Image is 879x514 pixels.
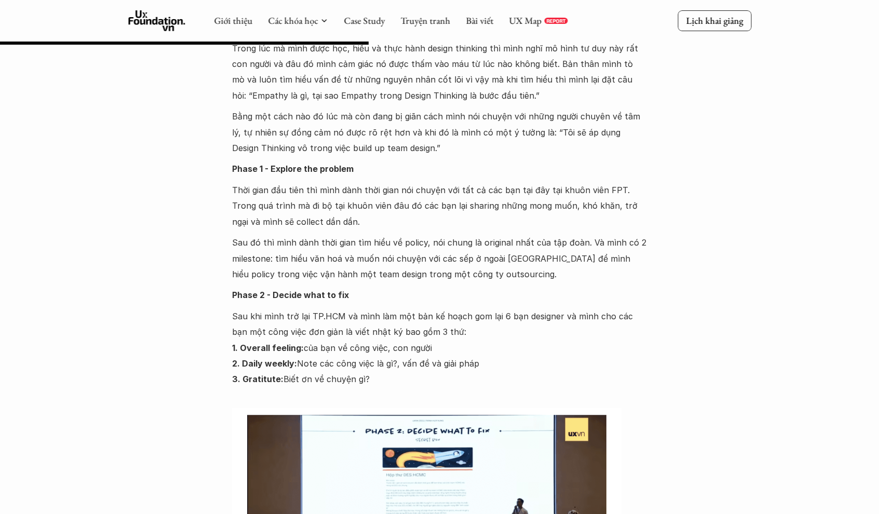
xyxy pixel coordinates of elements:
p: Bằng một cách nào đó lúc mà còn đang bị giãn cách mình nói chuyện với những người chuyên về tâm l... [232,109,647,156]
p: Sau đó thì mình dành thời gian tìm hiểu về policy, nói chung là original nhất của tập đoàn. Và mì... [232,235,647,282]
a: UX Map [509,15,542,26]
p: REPORT [546,18,565,24]
strong: Phase 2 - Decide what to fix [232,290,349,300]
strong: 3. Gratitute: [232,374,283,384]
p: Sau khi mình trở lại TP.HCM và mình làm một bản kế hoạch gom lại 6 bạn designer và mình cho các b... [232,308,647,387]
p: Lịch khai giảng [686,15,743,26]
a: Giới thiệu [214,15,252,26]
a: Bài viết [466,15,493,26]
a: Lịch khai giảng [678,10,751,31]
p: Trong lúc mà mình được học, hiểu và thực hành design thinking thì mình nghĩ mô hình tư duy này rấ... [232,40,647,104]
strong: 2. Daily weekly: [232,358,297,369]
strong: 1. Overall feeling: [232,343,304,353]
a: Case Study [344,15,385,26]
a: Truyện tranh [400,15,450,26]
strong: Phase 1 - Explore the problem [232,164,354,174]
a: Các khóa học [268,15,318,26]
p: Thời gian đầu tiên thì mình dành thời gian nói chuyện với tất cả các bạn tại đây tại khuôn viên F... [232,182,647,229]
